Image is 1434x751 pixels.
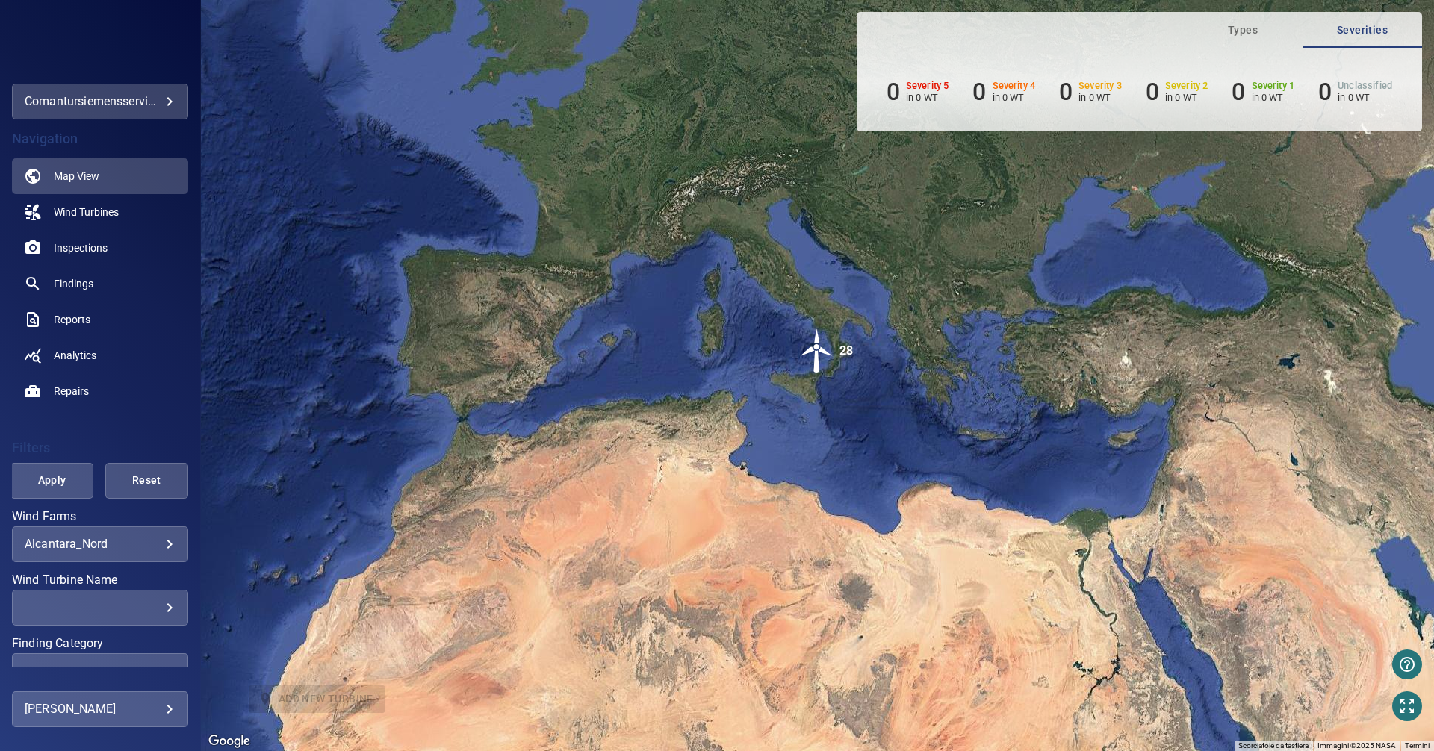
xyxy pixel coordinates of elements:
[1192,21,1294,40] span: Types
[1078,81,1122,91] h6: Severity 3
[12,440,188,455] h4: Filters
[906,92,949,103] p: in 0 WT
[25,537,176,551] div: Alcantara_Nord
[1405,741,1430,750] a: Termini (si apre in una nuova scheda)
[54,205,119,219] span: Wind Turbines
[12,131,188,146] h4: Navigation
[54,169,99,184] span: Map View
[1317,741,1396,750] span: Immagini ©2025 NASA
[12,266,188,302] a: findings noActive
[1146,78,1208,106] li: Severity 2
[54,276,93,291] span: Findings
[1165,92,1208,103] p: in 0 WT
[1318,78,1392,106] li: Severity Unclassified
[12,653,188,689] div: Finding Category
[972,78,1035,106] li: Severity 4
[972,78,986,106] h6: 0
[54,348,96,363] span: Analytics
[1059,78,1073,106] h6: 0
[1252,92,1295,103] p: in 0 WT
[124,471,170,490] span: Reset
[54,384,89,399] span: Repairs
[54,312,90,327] span: Reports
[1338,81,1392,91] h6: Unclassified
[25,90,176,113] div: comantursiemensserviceitaly
[12,373,188,409] a: repairs noActive
[887,78,900,106] h6: 0
[205,732,254,751] a: Visualizza questa zona in Google Maps (in una nuova finestra)
[25,697,176,721] div: [PERSON_NAME]
[993,81,1036,91] h6: Severity 4
[12,302,188,337] a: reports noActive
[795,328,839,375] gmp-advanced-marker: 28
[1232,78,1294,106] li: Severity 1
[1312,21,1413,40] span: Severities
[1078,92,1122,103] p: in 0 WT
[25,24,175,66] img: comantursiemensserviceitaly-logo
[12,590,188,626] div: Wind Turbine Name
[1318,78,1332,106] h6: 0
[1059,78,1122,106] li: Severity 3
[1232,78,1245,106] h6: 0
[1252,81,1295,91] h6: Severity 1
[12,337,188,373] a: analytics noActive
[29,471,75,490] span: Apply
[12,194,188,230] a: windturbines noActive
[12,84,188,119] div: comantursiemensserviceitaly
[1338,92,1392,103] p: in 0 WT
[12,511,188,523] label: Wind Farms
[12,638,188,649] label: Finding Category
[54,240,108,255] span: Inspections
[1165,81,1208,91] h6: Severity 2
[205,732,254,751] img: Google
[12,574,188,586] label: Wind Turbine Name
[795,328,839,373] img: windFarmIcon.svg
[12,526,188,562] div: Wind Farms
[12,230,188,266] a: inspections noActive
[906,81,949,91] h6: Severity 5
[993,92,1036,103] p: in 0 WT
[10,463,93,499] button: Apply
[1238,741,1309,751] button: Scorciatoie da tastiera
[887,78,949,106] li: Severity 5
[12,158,188,194] a: map active
[105,463,188,499] button: Reset
[1146,78,1159,106] h6: 0
[839,328,853,373] div: 28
